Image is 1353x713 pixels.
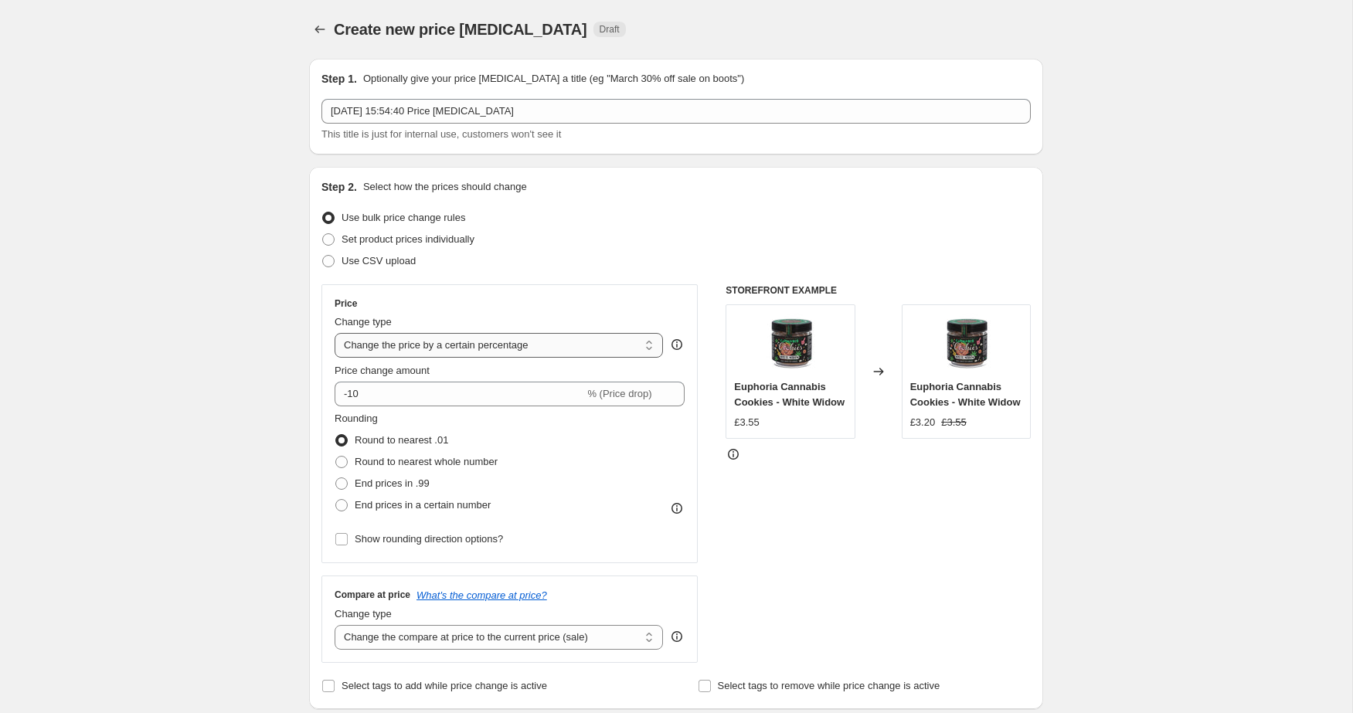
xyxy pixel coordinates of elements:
span: Euphoria Cannabis Cookies - White Widow [910,381,1021,408]
span: Round to nearest .01 [355,434,448,446]
span: Round to nearest whole number [355,456,498,467]
span: Select tags to remove while price change is active [718,680,940,691]
span: Change type [335,608,392,620]
p: Optionally give your price [MEDICAL_DATA] a title (eg "March 30% off sale on boots") [363,71,744,87]
input: -15 [335,382,584,406]
span: % (Price drop) [587,388,651,399]
span: Create new price [MEDICAL_DATA] [334,21,587,38]
h2: Step 2. [321,179,357,195]
div: help [669,337,685,352]
span: Change type [335,316,392,328]
span: Rounding [335,413,378,424]
span: Show rounding direction options? [355,533,503,545]
button: Price change jobs [309,19,331,40]
span: Draft [600,23,620,36]
h3: Compare at price [335,589,410,601]
span: Set product prices individually [342,233,474,245]
img: yal-Euphoria-Cannabis-Cookies-White-Widow.213439910.1664475819_80x.jpg [935,313,997,375]
span: Select tags to add while price change is active [342,680,547,691]
span: Use bulk price change rules [342,212,465,223]
h2: Step 1. [321,71,357,87]
strike: £3.55 [941,415,967,430]
span: End prices in a certain number [355,499,491,511]
div: £3.20 [910,415,936,430]
img: yal-Euphoria-Cannabis-Cookies-White-Widow.213439910.1664475819_80x.jpg [760,313,821,375]
span: End prices in .99 [355,477,430,489]
span: Price change amount [335,365,430,376]
button: What's the compare at price? [416,589,547,601]
span: This title is just for internal use, customers won't see it [321,128,561,140]
h3: Price [335,297,357,310]
div: help [669,629,685,644]
span: Euphoria Cannabis Cookies - White Widow [734,381,845,408]
span: Use CSV upload [342,255,416,267]
p: Select how the prices should change [363,179,527,195]
h6: STOREFRONT EXAMPLE [726,284,1031,297]
input: 30% off holiday sale [321,99,1031,124]
div: £3.55 [734,415,760,430]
